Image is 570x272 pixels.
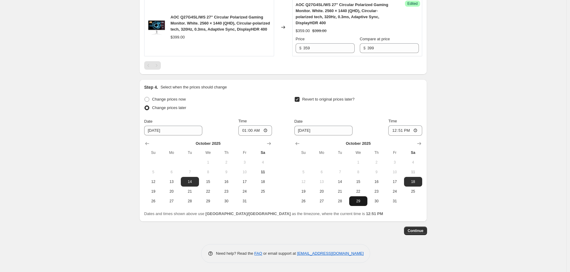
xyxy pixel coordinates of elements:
[144,196,162,206] button: Sunday October 26 2025
[236,167,254,177] button: Friday October 10 2025
[238,199,251,204] span: 31
[183,189,197,194] span: 21
[217,177,235,187] button: Thursday October 16 2025
[367,177,386,187] button: Thursday October 16 2025
[181,187,199,196] button: Tuesday October 21 2025
[201,160,215,165] span: 1
[315,179,328,184] span: 13
[216,251,254,256] span: Need help? Read the
[349,158,367,167] button: Wednesday October 1 2025
[388,160,401,165] span: 3
[199,196,217,206] button: Wednesday October 29 2025
[370,150,383,155] span: Th
[331,196,349,206] button: Tuesday October 28 2025
[201,189,215,194] span: 22
[388,125,422,136] input: 12:00
[386,177,404,187] button: Friday October 17 2025
[352,170,365,174] span: 8
[406,150,420,155] span: Sa
[199,167,217,177] button: Wednesday October 8 2025
[297,251,364,256] a: [EMAIL_ADDRESS][DOMAIN_NAME]
[254,167,272,177] button: Today Saturday October 11 2025
[296,28,310,34] div: $359.00
[349,196,367,206] button: Wednesday October 29 2025
[262,251,297,256] span: or email support at
[352,179,365,184] span: 15
[165,150,178,155] span: Mo
[256,160,270,165] span: 4
[370,189,383,194] span: 23
[236,148,254,158] th: Friday
[256,150,270,155] span: Sa
[147,179,160,184] span: 12
[238,189,251,194] span: 24
[352,199,365,204] span: 29
[294,119,303,124] span: Date
[165,170,178,174] span: 6
[388,179,401,184] span: 17
[254,187,272,196] button: Saturday October 25 2025
[315,199,328,204] span: 27
[161,84,227,90] p: Select when the prices should change
[217,167,235,177] button: Thursday October 9 2025
[297,150,310,155] span: Su
[254,177,272,187] button: Saturday October 18 2025
[152,105,186,110] span: Change prices later
[147,199,160,204] span: 26
[349,148,367,158] th: Wednesday
[143,139,151,148] button: Show previous month, September 2025
[404,177,422,187] button: Saturday October 18 2025
[367,158,386,167] button: Thursday October 2 2025
[333,150,346,155] span: Tu
[333,199,346,204] span: 28
[331,187,349,196] button: Tuesday October 21 2025
[162,148,181,158] th: Monday
[238,170,251,174] span: 10
[333,189,346,194] span: 21
[147,189,160,194] span: 19
[144,148,162,158] th: Sunday
[386,158,404,167] button: Friday October 3 2025
[312,28,326,34] strike: $399.00
[181,196,199,206] button: Tuesday October 28 2025
[299,46,301,50] span: $
[199,158,217,167] button: Wednesday October 1 2025
[297,199,310,204] span: 26
[238,150,251,155] span: Fr
[220,160,233,165] span: 2
[162,196,181,206] button: Monday October 27 2025
[297,170,310,174] span: 5
[183,170,197,174] span: 7
[388,170,401,174] span: 10
[238,160,251,165] span: 3
[199,177,217,187] button: Wednesday October 15 2025
[162,177,181,187] button: Monday October 13 2025
[165,189,178,194] span: 20
[352,160,365,165] span: 1
[171,15,270,32] span: AOC Q27G4SL/WS 27" Circular Polarized Gaming Monitor. White. 2560 × 1440 (QHD), Circular-polarize...
[236,187,254,196] button: Friday October 24 2025
[220,179,233,184] span: 16
[199,187,217,196] button: Wednesday October 22 2025
[220,170,233,174] span: 9
[388,119,397,123] span: Time
[349,187,367,196] button: Wednesday October 22 2025
[181,148,199,158] th: Tuesday
[333,179,346,184] span: 14
[302,97,355,101] span: Revert to original prices later?
[366,211,383,216] b: 12:51 PM
[313,196,331,206] button: Monday October 27 2025
[386,196,404,206] button: Friday October 31 2025
[404,158,422,167] button: Saturday October 4 2025
[165,199,178,204] span: 27
[144,126,202,135] input: 10/11/2025
[352,150,365,155] span: We
[144,84,158,90] h2: Step 4.
[297,179,310,184] span: 12
[152,97,186,101] span: Change prices now
[205,211,290,216] b: [GEOGRAPHIC_DATA]/[GEOGRAPHIC_DATA]
[313,187,331,196] button: Monday October 20 2025
[199,148,217,158] th: Wednesday
[349,177,367,187] button: Wednesday October 15 2025
[367,196,386,206] button: Thursday October 30 2025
